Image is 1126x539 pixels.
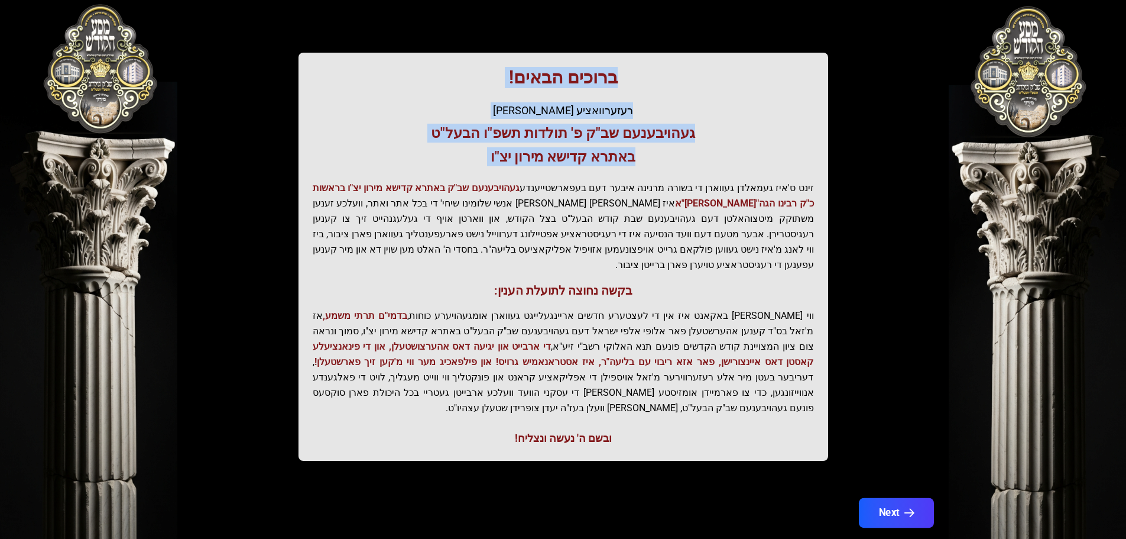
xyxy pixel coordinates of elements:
[313,282,814,299] h3: בקשה נחוצה לתועלת הענין:
[313,182,814,209] span: געהויבענעם שב"ק באתרא קדישא מירון יצ"ו בראשות כ"ק רבינו הגה"[PERSON_NAME]"א
[313,341,814,367] span: די ארבייט און יגיעה דאס אהערצושטעלן, און די פינאנציעלע קאסטן דאס איינצורישן, פאר אזא ריבוי עם בלי...
[313,147,814,166] h3: באתרא קדישא מירון יצ"ו
[313,124,814,143] h3: געהויבענעם שב"ק פ' תולדות תשפ"ו הבעל"ט
[313,430,814,447] div: ובשם ה' נעשה ונצליח!
[313,180,814,273] p: זינט ס'איז געמאלדן געווארן די בשורה מרנינה איבער דעם בעפארשטייענדע איז [PERSON_NAME] [PERSON_NAME...
[323,310,407,321] span: בדמי"ם תרתי משמע,
[858,498,933,528] button: Next
[313,67,814,88] h1: ברוכים הבאים!
[313,102,814,119] div: רעזערוואציע [PERSON_NAME]
[313,308,814,416] p: ווי [PERSON_NAME] באקאנט איז אין די לעצטערע חדשים אריינגעלייגט געווארן אומגעהויערע כוחות, אז מ'זא...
